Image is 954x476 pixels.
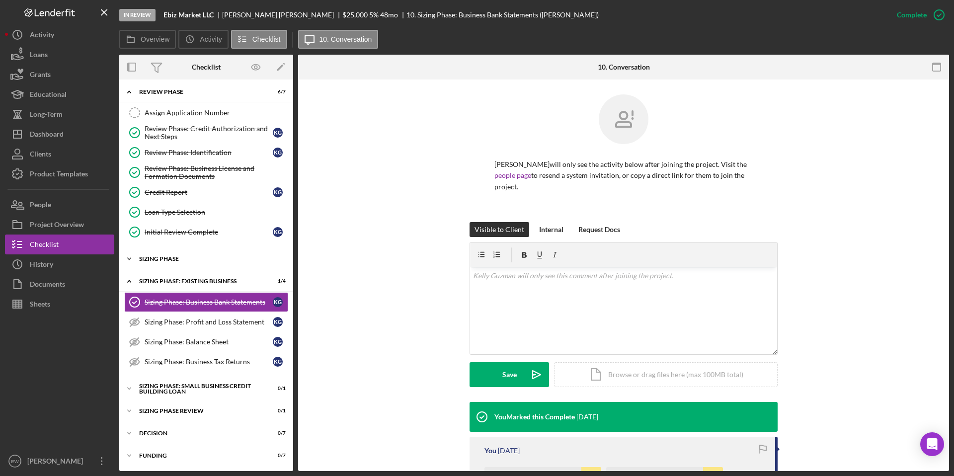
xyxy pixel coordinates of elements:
button: History [5,254,114,274]
button: Internal [534,222,568,237]
div: Review Phase: Credit Authorization and Next Steps [145,125,273,141]
div: K G [273,317,283,327]
div: Request Docs [578,222,620,237]
div: Save [502,362,517,387]
div: Activity [30,25,54,47]
div: K G [273,337,283,347]
div: Loans [30,45,48,67]
time: 2025-10-07 20:49 [576,413,598,421]
a: Initial Review CompleteKG [124,222,288,242]
button: Project Overview [5,215,114,235]
div: K G [273,297,283,307]
p: [PERSON_NAME] will only see the activity below after joining the project. Visit the to resend a s... [494,159,753,192]
span: $25,000 [342,10,368,19]
div: In Review [119,9,156,21]
div: 48 mo [380,11,398,19]
button: Grants [5,65,114,84]
div: Checklist [30,235,59,257]
button: Long-Term [5,104,114,124]
div: Checklist [192,63,221,71]
a: Sizing Phase: Profit and Loss StatementKG [124,312,288,332]
a: Credit ReportKG [124,182,288,202]
button: Activity [178,30,228,49]
div: K G [273,357,283,367]
div: 5 % [369,11,379,19]
div: REVIEW PHASE [139,89,261,95]
div: Project Overview [30,215,84,237]
div: Product Templates [30,164,88,186]
div: 0 / 7 [268,453,286,459]
div: 0 / 1 [268,386,286,392]
button: Sheets [5,294,114,314]
a: Assign Application Number [124,103,288,123]
div: Review Phase: Identification [145,149,273,157]
div: History [30,254,53,277]
button: Save [470,362,549,387]
div: Decision [139,430,261,436]
div: Sizing Phase [139,256,281,262]
div: Review Phase: Business License and Formation Documents [145,164,288,180]
button: Educational [5,84,114,104]
div: Internal [539,222,563,237]
time: 2025-10-07 20:46 [498,447,520,455]
label: Activity [200,35,222,43]
label: Checklist [252,35,281,43]
div: [PERSON_NAME] [25,451,89,474]
div: Sizing Phase: Business Bank Statements [145,298,273,306]
div: 1 / 4 [268,278,286,284]
div: K G [273,128,283,138]
button: Loans [5,45,114,65]
div: Long-Term [30,104,63,127]
div: K G [273,187,283,197]
button: Clients [5,144,114,164]
div: K G [273,227,283,237]
button: Overview [119,30,176,49]
div: K G [273,148,283,158]
button: 10. Conversation [298,30,379,49]
a: people page [494,171,531,179]
div: Grants [30,65,51,87]
div: Documents [30,274,65,297]
div: Dashboard [30,124,64,147]
div: Assign Application Number [145,109,288,117]
a: Loan Type Selection [124,202,288,222]
button: Activity [5,25,114,45]
button: Checklist [231,30,287,49]
div: Funding [139,453,261,459]
div: Initial Review Complete [145,228,273,236]
div: Sizing Phase: Business Tax Returns [145,358,273,366]
div: 0 / 1 [268,408,286,414]
a: Sizing Phase: Business Tax ReturnsKG [124,352,288,372]
b: Ebiz Market LLC [163,11,214,19]
div: SIZING PHASE: EXISTING BUSINESS [139,278,261,284]
div: Open Intercom Messenger [920,432,944,456]
div: Complete [897,5,927,25]
div: Sizing Phase: Small Business Credit Building Loan [139,383,261,395]
div: 10. Sizing Phase: Business Bank Statements ([PERSON_NAME]) [406,11,599,19]
div: You [484,447,496,455]
button: Checklist [5,235,114,254]
div: Visible to Client [475,222,524,237]
a: Documents [5,274,114,294]
div: Loan Type Selection [145,208,288,216]
div: 6 / 7 [268,89,286,95]
button: People [5,195,114,215]
a: Review Phase: IdentificationKG [124,143,288,162]
button: Dashboard [5,124,114,144]
a: Review Phase: Business License and Formation Documents [124,162,288,182]
button: Product Templates [5,164,114,184]
div: Sheets [30,294,50,317]
div: Clients [30,144,51,166]
a: Sizing Phase: Business Bank StatementsKG [124,292,288,312]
